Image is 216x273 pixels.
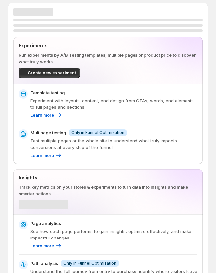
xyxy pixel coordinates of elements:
[30,152,62,159] a: Learn more
[30,129,66,136] p: Multipage testing
[63,261,116,266] span: Only in Funnel Optimization
[30,220,61,227] p: Page analytics
[30,242,62,249] a: Learn more
[30,137,197,151] p: Test multiple pages or the whole site to understand what truly impacts conversions at every step ...
[30,260,58,267] p: Path analysis
[28,70,76,76] span: Create new experiment
[30,112,62,118] a: Learn more
[19,184,197,197] p: Track key metrics on your stores & experiments to turn data into insights and make smarter actions
[30,97,197,110] p: Experiment with layouts, content, and design from CTAs, words, and elements to full pages and sec...
[71,130,124,135] span: Only in Funnel Optimization
[30,242,54,249] p: Learn more
[30,112,54,118] p: Learn more
[19,174,197,181] p: Insights
[30,89,65,96] p: Template testing
[30,228,197,241] p: See how each page performs to gain insights, optimize effectively, and make impactful changes
[19,42,197,49] p: Experiments
[30,152,54,159] p: Learn more
[19,68,80,78] button: Create new experiment
[19,52,197,65] p: Run experiments by A/B Testing templates, multiple pages or product price to discover what truly ...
